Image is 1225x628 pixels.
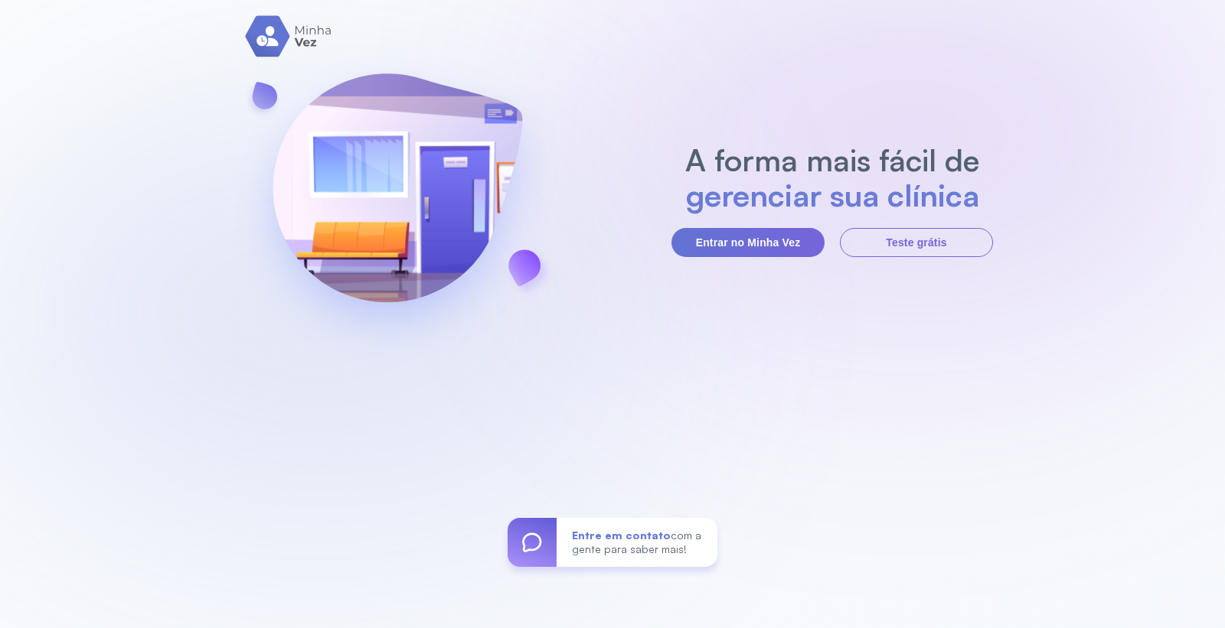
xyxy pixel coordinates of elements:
[678,142,988,177] h2: A forma mais fácil de
[232,33,563,366] img: banner-login.svg
[840,228,993,257] button: Teste grátis
[678,177,988,213] h2: gerenciar sua clínica
[671,228,825,257] button: Entrar no Minha Vez
[508,518,717,567] a: Entre em contatocom a gente para saber mais!
[572,529,671,542] span: Entre em contato
[245,15,333,57] img: logo.svg
[557,518,717,567] div: com a gente para saber mais!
